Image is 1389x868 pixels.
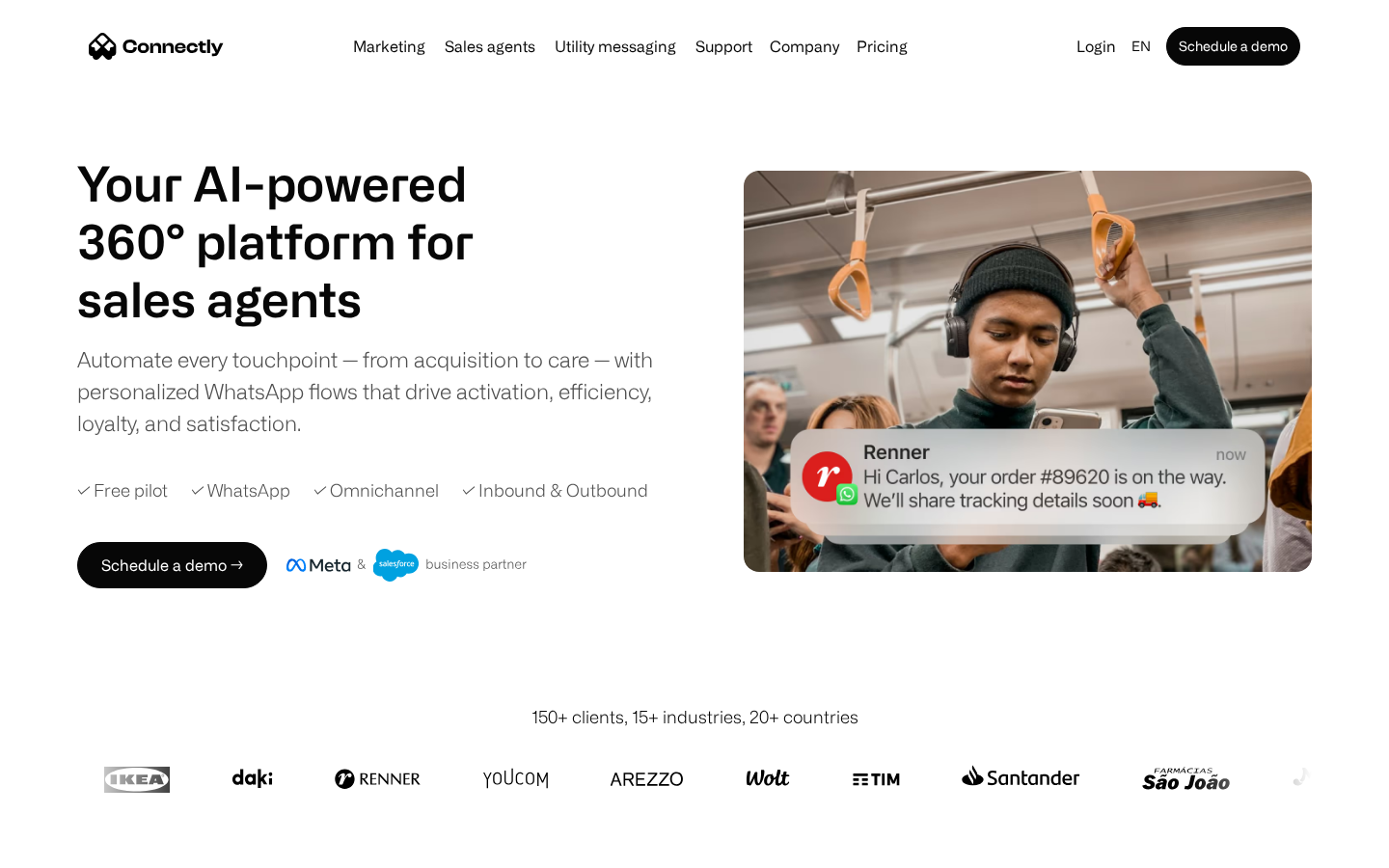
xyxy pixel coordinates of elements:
[77,270,521,328] div: carousel
[39,834,116,861] ul: Language list
[313,477,439,503] div: ✓ Omnichannel
[286,549,528,582] img: Meta and Salesforce business partner badge.
[77,542,267,588] a: Schedule a demo →
[1166,27,1300,66] a: Schedule a demo
[531,704,858,730] div: 150+ clients, 15+ industries, 20+ countries
[770,33,839,60] div: Company
[462,477,648,503] div: ✓ Inbound & Outbound
[1131,33,1151,60] div: en
[77,270,521,328] h1: sales agents
[77,477,168,503] div: ✓ Free pilot
[19,832,116,861] aside: Language selected: English
[688,39,760,54] a: Support
[547,39,684,54] a: Utility messaging
[1069,33,1124,60] a: Login
[77,270,521,328] div: 1 of 4
[77,343,685,439] div: Automate every touchpoint — from acquisition to care — with personalized WhatsApp flows that driv...
[191,477,290,503] div: ✓ WhatsApp
[345,39,433,54] a: Marketing
[77,154,521,270] h1: Your AI-powered 360° platform for
[1124,33,1162,60] div: en
[764,33,845,60] div: Company
[89,32,224,61] a: home
[437,39,543,54] a: Sales agents
[849,39,915,54] a: Pricing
